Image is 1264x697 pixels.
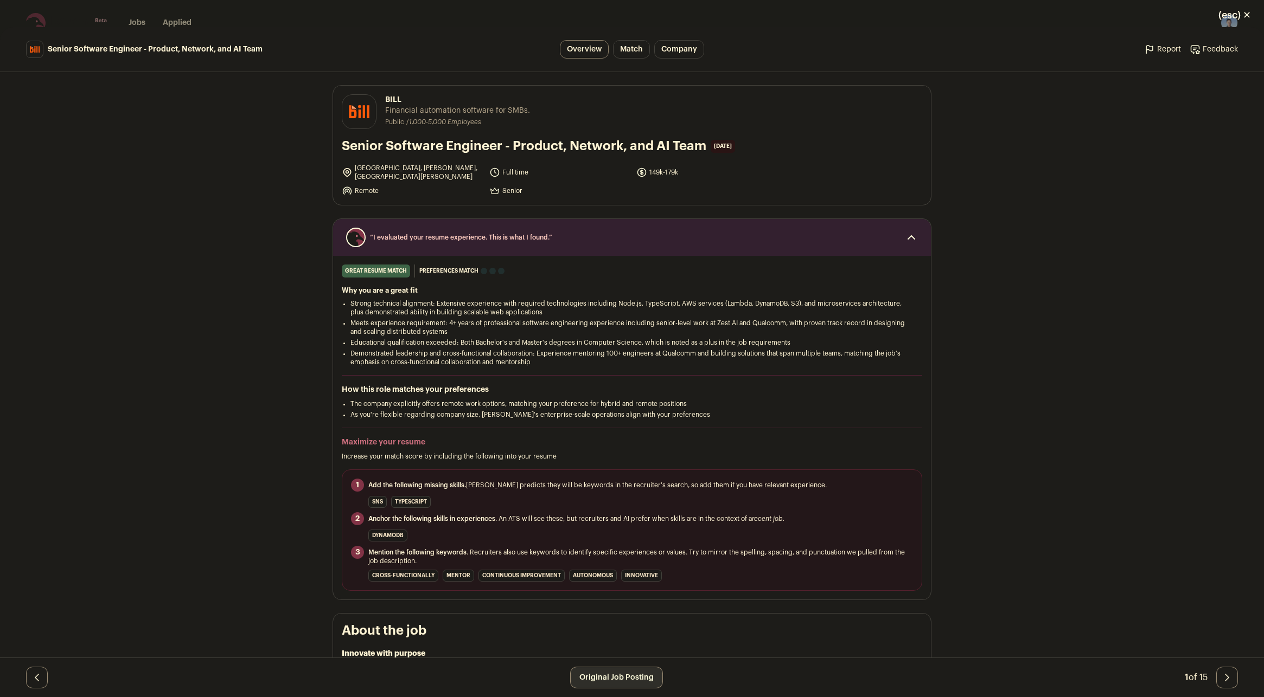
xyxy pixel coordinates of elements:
[350,319,914,336] li: Meets experience requirement: 4+ years of professional software engineering experience including ...
[48,44,263,55] span: Senior Software Engineer - Product, Network, and AI Team
[342,437,922,448] h2: Maximize your resume
[621,570,662,582] li: innovative
[368,549,467,556] span: Mention the following keywords
[368,515,495,522] span: Anchor the following skills in experiences
[350,338,914,347] li: Educational qualification exceeded: Both Bachelor's and Master's degrees in Computer Science, whi...
[342,164,483,181] li: [GEOGRAPHIC_DATA], [PERSON_NAME], [GEOGRAPHIC_DATA][PERSON_NAME]
[385,94,530,105] span: BILL
[569,570,617,582] li: autonomous
[443,570,474,582] li: mentor
[406,118,481,126] li: /
[350,410,914,419] li: As you're flexible regarding company size, [PERSON_NAME]'s enterprise-scale operations align with...
[613,40,650,59] a: Match
[711,140,735,153] span: [DATE]
[478,570,565,582] li: continuous improvement
[1205,3,1264,27] button: Close modal
[419,266,478,276] span: Preferences match
[368,548,913,565] span: . Recruiters also use keywords to identify specific experiences or values. Try to mirror the spel...
[368,530,407,541] li: DynamoDB
[350,399,914,408] li: The company explicitly offers remote work options, matching your preference for hybrid and remote...
[391,496,431,508] li: Typescript
[1190,44,1238,55] a: Feedback
[368,570,438,582] li: cross-functionally
[385,105,530,116] span: Financial automation software for SMBs.
[370,233,894,242] span: “I evaluated your resume experience. This is what I found.”
[342,185,483,196] li: Remote
[368,481,827,489] span: [PERSON_NAME] predicts they will be keywords in the recruiter's search, so add them if you have r...
[350,299,914,317] li: Strong technical alignment: Extensive experience with required technologies including Node.js, Ty...
[342,650,425,657] strong: Innovate with purpose
[368,514,784,523] span: . An ATS will see these, but recruiters and AI prefer when skills are in the context of a
[351,512,364,525] span: 2
[570,667,663,688] a: Original Job Posting
[342,286,922,295] h2: Why you are a great fit
[489,185,630,196] li: Senior
[636,164,777,181] li: 149k-179k
[752,515,784,522] i: recent job.
[489,164,630,181] li: Full time
[342,452,922,461] p: Increase your match score by including the following into your resume
[1185,673,1189,682] span: 1
[342,101,376,122] img: 4861f84db4eff1f702c8f34479e59e52eb8ed9e4f63be37d7a0282633c54df34.png
[560,40,609,59] a: Overview
[409,119,481,125] span: 1,000-5,000 Employees
[342,384,922,395] h2: How this role matches your preferences
[654,40,704,59] a: Company
[342,622,922,640] h2: About the job
[342,264,410,277] div: great resume match
[385,118,406,126] li: Public
[351,479,364,492] span: 1
[350,349,914,366] li: Demonstrated leadership and cross-functional collaboration: Experience mentoring 100+ engineers a...
[368,496,387,508] li: SNS
[351,546,364,559] span: 3
[1185,671,1208,684] div: of 15
[368,482,466,488] span: Add the following missing skills.
[342,138,706,155] h1: Senior Software Engineer - Product, Network, and AI Team
[27,44,43,54] img: 4861f84db4eff1f702c8f34479e59e52eb8ed9e4f63be37d7a0282633c54df34.png
[1144,44,1181,55] a: Report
